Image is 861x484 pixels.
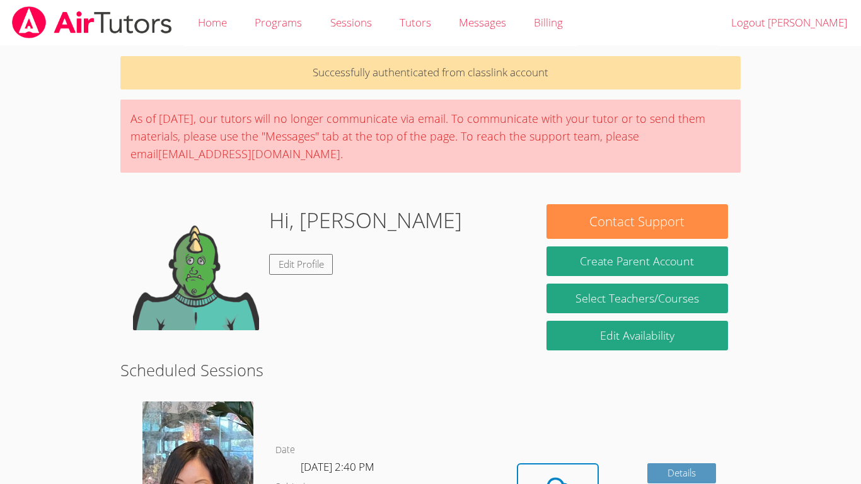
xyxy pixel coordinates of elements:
img: airtutors_banner-c4298cdbf04f3fff15de1276eac7730deb9818008684d7c2e4769d2f7ddbe033.png [11,6,173,38]
img: default.png [133,204,259,330]
span: Messages [459,15,506,30]
button: Contact Support [546,204,728,239]
a: Edit Availability [546,321,728,350]
a: Edit Profile [269,254,333,275]
button: Create Parent Account [546,246,728,276]
span: [DATE] 2:40 PM [301,459,374,474]
h2: Scheduled Sessions [120,358,741,382]
a: Details [647,463,717,484]
p: Successfully authenticated from classlink account [120,56,741,89]
a: Select Teachers/Courses [546,284,728,313]
h1: Hi, [PERSON_NAME] [269,204,462,236]
div: As of [DATE], our tutors will no longer communicate via email. To communicate with your tutor or ... [120,100,741,173]
dt: Date [275,442,295,458]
